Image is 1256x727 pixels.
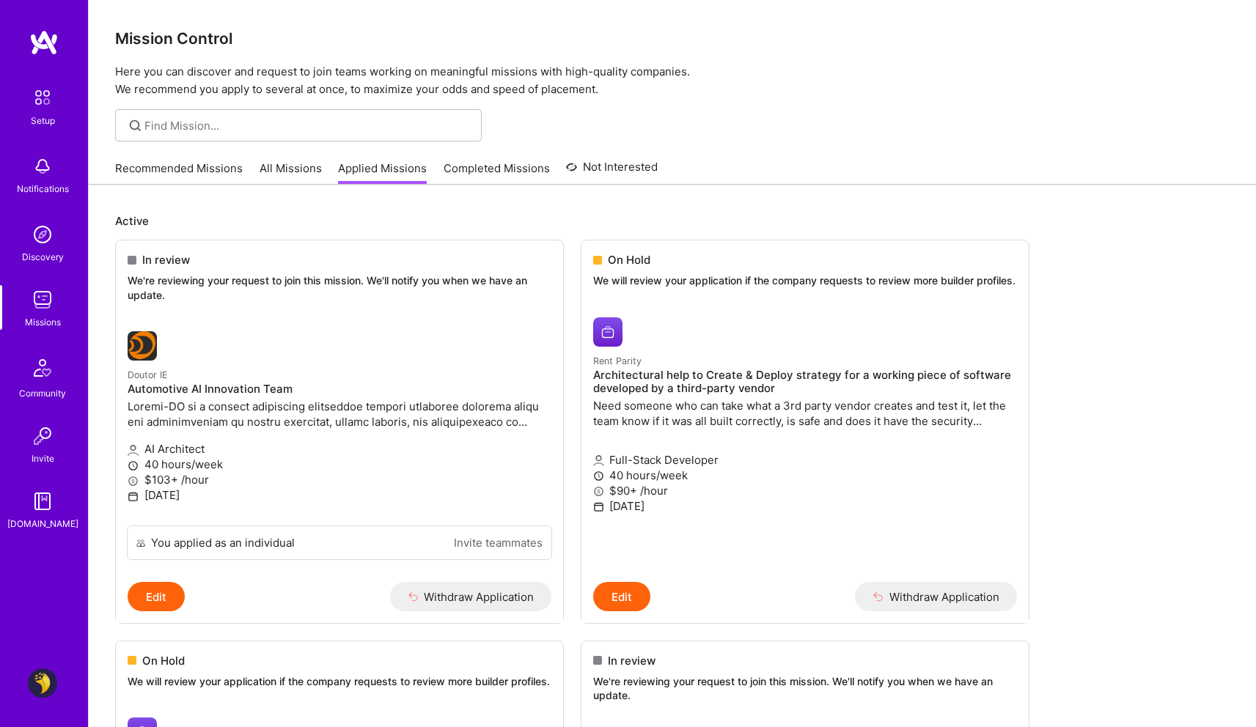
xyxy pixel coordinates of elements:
p: We're reviewing your request to join this mission. We'll notify you when we have an update. [128,273,551,302]
i: icon Clock [593,470,604,481]
input: Find Mission... [144,118,471,133]
a: Invite teammates [454,535,543,550]
i: icon Clock [128,460,139,471]
img: Community [25,350,60,385]
p: Need someone who can take what a 3rd party vendor creates and test it, let the team know if it wa... [593,398,1017,429]
button: Edit [128,582,185,611]
h3: Mission Control [115,29,1230,48]
button: Edit [593,582,650,611]
img: User Avatar [28,668,57,698]
a: Completed Missions [444,160,550,185]
a: Doutor IE company logoDoutor IEAutomotive AI Innovation TeamLoremi-DO si a consect adipiscing eli... [116,320,563,525]
div: [DOMAIN_NAME] [7,516,78,531]
i: icon Calendar [593,501,604,512]
p: We will review your application if the company requests to review more builder profiles. [128,674,551,689]
i: icon MoneyGray [128,476,139,487]
div: Community [19,385,66,401]
p: 40 hours/week [593,468,1017,483]
i: icon Applicant [593,455,604,466]
a: All Missions [260,160,322,185]
a: Rent Parity company logoRent ParityArchitectural help to Create & Deploy strategy for a working p... [581,306,1029,583]
a: User Avatar [24,668,61,698]
div: Discovery [22,249,64,265]
button: Withdraw Application [855,582,1017,611]
i: icon SearchGrey [127,117,144,134]
p: Loremi-DO si a consect adipiscing elitseddoe tempori utlaboree dolorema aliqu eni adminimveniam q... [128,399,551,429]
span: On Hold [608,252,650,267]
h4: Automotive AI Innovation Team [128,383,551,396]
p: $90+ /hour [593,483,1017,498]
img: Rent Parity company logo [593,317,623,347]
div: Missions [25,314,61,330]
img: discovery [28,220,57,249]
img: guide book [28,487,57,516]
button: Withdraw Application [390,582,552,611]
p: AI Architect [128,441,551,457]
a: Not Interested [566,158,658,185]
img: Doutor IE company logo [128,331,157,361]
div: Invite [32,451,54,466]
span: In review [608,653,655,668]
img: setup [27,82,58,113]
p: $103+ /hour [128,472,551,487]
p: Active [115,213,1230,229]
small: Doutor IE [128,369,167,380]
h4: Architectural help to Create & Deploy strategy for a working piece of software developed by a thi... [593,369,1017,395]
span: On Hold [142,653,185,668]
p: [DATE] [128,487,551,503]
div: Setup [31,113,55,128]
img: Invite [28,421,57,451]
i: icon MoneyGray [593,486,604,497]
img: logo [29,29,59,56]
p: Here you can discover and request to join teams working on meaningful missions with high-quality ... [115,63,1230,98]
img: bell [28,152,57,181]
p: 40 hours/week [128,457,551,472]
a: Recommended Missions [115,160,243,185]
i: icon Applicant [128,445,139,456]
i: icon Calendar [128,491,139,502]
p: Full-Stack Developer [593,452,1017,468]
a: Applied Missions [338,160,427,185]
small: Rent Parity [593,355,642,366]
img: teamwork [28,285,57,314]
p: We're reviewing your request to join this mission. We'll notify you when we have an update. [593,674,1017,703]
p: [DATE] [593,498,1017,514]
span: In review [142,252,190,267]
p: We will review your application if the company requests to review more builder profiles. [593,273,1017,288]
div: Notifications [17,181,69,196]
div: You applied as an individual [151,535,295,550]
